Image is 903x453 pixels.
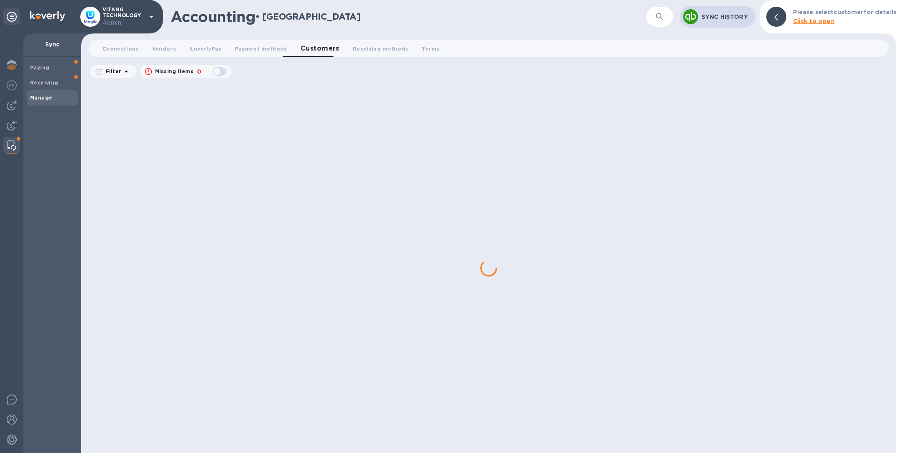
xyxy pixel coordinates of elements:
b: Manage [30,95,52,101]
p: Sync [30,40,74,49]
p: Admin [102,18,144,27]
b: Click to open [793,18,834,24]
b: Please select customer for details [793,9,896,15]
span: Terms [422,44,440,53]
p: 0 [197,67,202,76]
span: Payment methods [235,44,287,53]
span: Receiving methods [353,44,408,53]
p: VITANG TECHNOLOGY [102,7,144,27]
h1: Accounting [171,8,255,26]
span: KoverlyPay [189,44,221,53]
img: Foreign exchange [7,80,17,90]
img: Logo [30,11,65,21]
span: Customers [301,43,339,54]
p: Missing items [155,68,194,75]
span: Vendors [152,44,176,53]
p: Sync History [701,13,749,21]
button: Missing items0 [140,65,232,78]
b: Receiving [30,79,59,86]
h2: • [GEOGRAPHIC_DATA] [255,11,361,22]
div: Unpin categories [3,8,20,25]
b: Paying [30,64,49,71]
p: Filter [102,68,121,75]
span: Connections [102,44,139,53]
